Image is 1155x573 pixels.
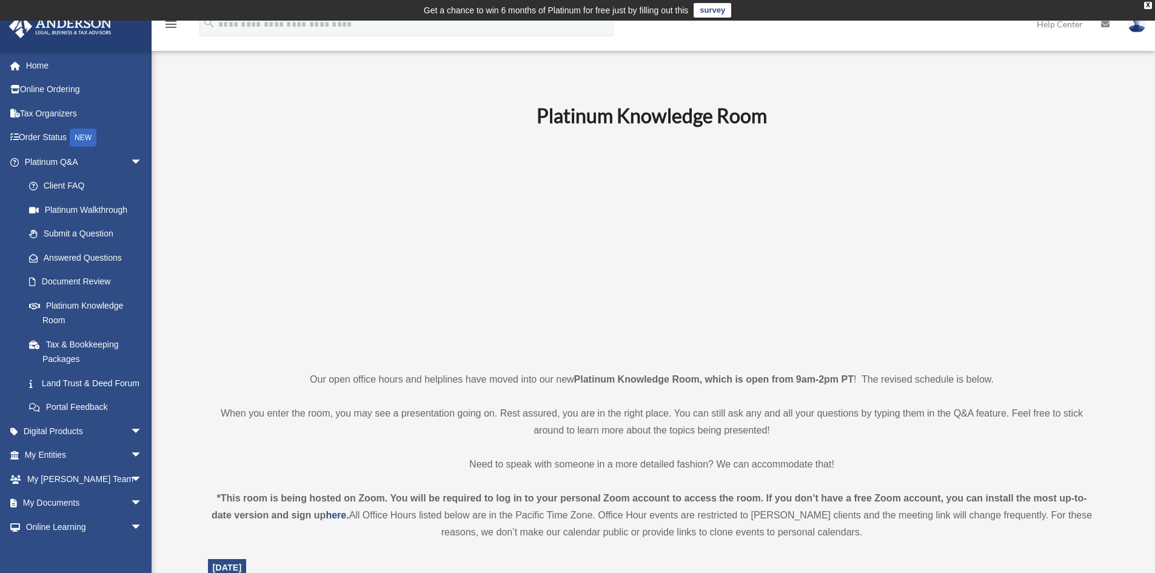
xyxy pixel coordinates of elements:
a: Online Ordering [8,78,161,102]
a: Client FAQ [17,174,161,198]
div: NEW [70,129,96,147]
span: arrow_drop_down [130,443,155,468]
a: menu [164,21,178,32]
p: Need to speak with someone in a more detailed fashion? We can accommodate that! [208,456,1096,473]
a: Digital Productsarrow_drop_down [8,419,161,443]
span: arrow_drop_down [130,150,155,175]
span: arrow_drop_down [130,491,155,516]
img: Anderson Advisors Platinum Portal [5,15,115,38]
strong: *This room is being hosted on Zoom. You will be required to log in to your personal Zoom account ... [212,493,1087,520]
i: search [203,16,216,30]
div: close [1144,2,1152,9]
a: Land Trust & Deed Forum [17,371,161,395]
a: here [326,510,346,520]
a: Answered Questions [17,246,161,270]
span: [DATE] [213,563,242,572]
div: Get a chance to win 6 months of Platinum for free just by filling out this [424,3,689,18]
a: My [PERSON_NAME] Teamarrow_drop_down [8,467,161,491]
a: Home [8,53,161,78]
a: My Entitiesarrow_drop_down [8,443,161,467]
a: My Documentsarrow_drop_down [8,491,161,515]
strong: Platinum Knowledge Room, which is open from 9am-2pm PT [574,374,854,384]
iframe: 231110_Toby_KnowledgeRoom [470,144,834,349]
a: Submit a Question [17,222,161,246]
img: User Pic [1128,15,1146,33]
b: Platinum Knowledge Room [537,104,767,127]
a: survey [694,3,731,18]
i: menu [164,17,178,32]
div: All Office Hours listed below are in the Pacific Time Zone. Office Hour events are restricted to ... [208,490,1096,541]
a: Platinum Knowledge Room [17,293,155,332]
span: arrow_drop_down [130,419,155,444]
p: Our open office hours and helplines have moved into our new ! The revised schedule is below. [208,371,1096,388]
span: arrow_drop_down [130,467,155,492]
p: When you enter the room, you may see a presentation going on. Rest assured, you are in the right ... [208,405,1096,439]
a: Order StatusNEW [8,126,161,150]
a: Platinum Q&Aarrow_drop_down [8,150,161,174]
strong: . [346,510,349,520]
a: Platinum Walkthrough [17,198,161,222]
a: Document Review [17,270,161,294]
a: Online Learningarrow_drop_down [8,515,161,539]
a: Portal Feedback [17,395,161,420]
a: Tax Organizers [8,101,161,126]
a: Tax & Bookkeeping Packages [17,332,161,371]
span: arrow_drop_down [130,515,155,540]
